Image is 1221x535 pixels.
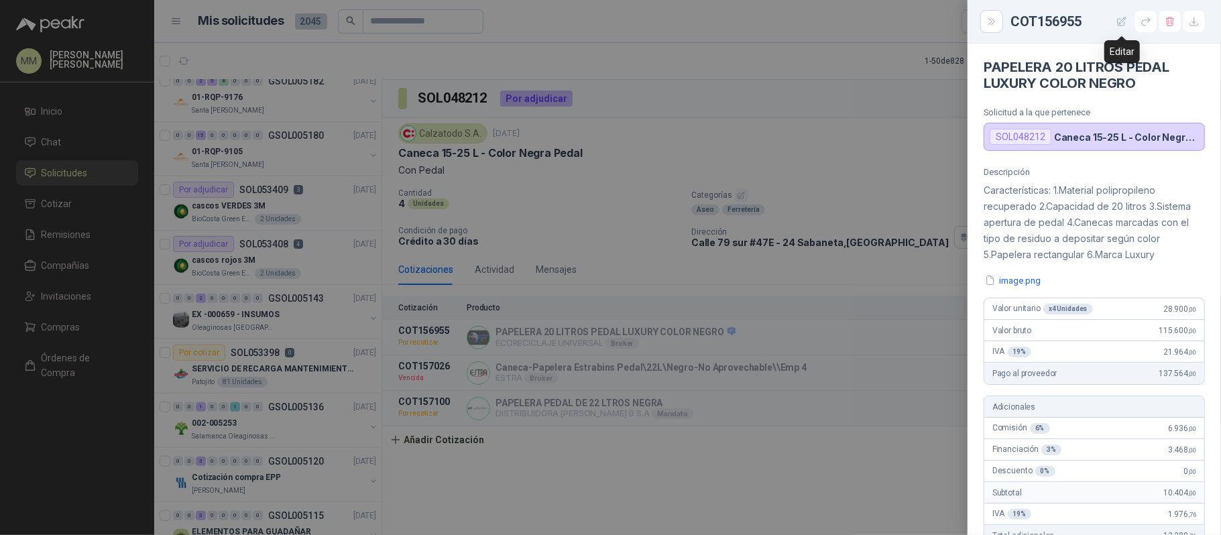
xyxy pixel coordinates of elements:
[1159,369,1196,378] span: 137.564
[992,466,1055,477] span: Descuento
[1008,509,1032,520] div: 19 %
[984,167,1205,177] p: Descripción
[992,444,1061,455] span: Financiación
[984,396,1204,418] div: Adicionales
[1188,468,1196,475] span: ,00
[1188,370,1196,377] span: ,00
[990,129,1051,145] div: SOL048212
[1188,447,1196,454] span: ,00
[1184,467,1196,476] span: 0
[1041,444,1061,455] div: 3 %
[1104,40,1140,63] div: Editar
[984,182,1205,263] p: Características: 1.Material polipropileno recuperado 2.Capacidad de 20 litros 3.Sistema apertura ...
[992,423,1050,434] span: Comisión
[1188,349,1196,356] span: ,00
[1188,511,1196,518] span: ,76
[1163,488,1196,497] span: 10.404
[1163,304,1196,314] span: 28.900
[1159,326,1196,335] span: 115.600
[1168,445,1196,455] span: 3.468
[992,509,1031,520] span: IVA
[1188,306,1196,313] span: ,00
[984,13,1000,29] button: Close
[1168,424,1196,433] span: 6.936
[1188,489,1196,497] span: ,00
[1008,347,1032,357] div: 19 %
[1054,131,1199,143] p: Caneca 15-25 L - Color Negra Pedal
[1163,347,1196,357] span: 21.964
[992,347,1031,357] span: IVA
[992,326,1031,335] span: Valor bruto
[1030,423,1050,434] div: 6 %
[984,274,1042,288] button: image.png
[1168,510,1196,519] span: 1.976
[1188,327,1196,335] span: ,00
[1188,425,1196,432] span: ,00
[984,107,1205,117] p: Solicitud a la que pertenece
[984,59,1205,91] h4: PAPELERA 20 LITROS PEDAL LUXURY COLOR NEGRO
[1035,466,1055,477] div: 0 %
[992,369,1057,378] span: Pago al proveedor
[992,304,1093,314] span: Valor unitario
[992,488,1022,497] span: Subtotal
[1043,304,1093,314] div: x 4 Unidades
[1010,11,1205,32] div: COT156955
